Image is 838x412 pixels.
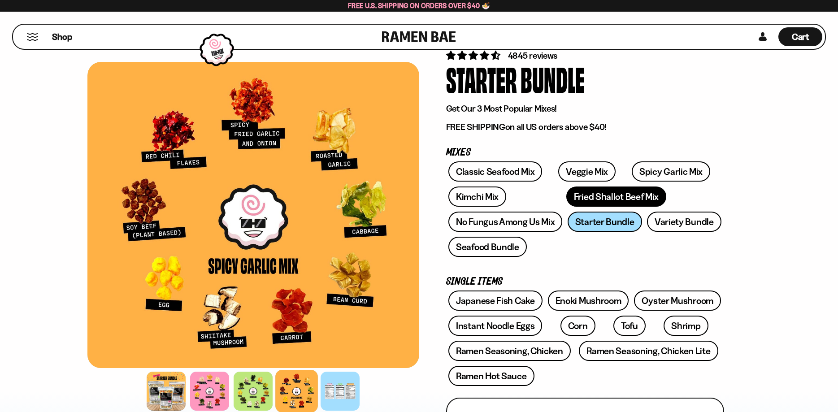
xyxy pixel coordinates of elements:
[52,31,72,43] span: Shop
[664,316,708,336] a: Shrimp
[579,341,718,361] a: Ramen Seasoning, Chicken Lite
[560,316,595,336] a: Corn
[26,33,39,41] button: Mobile Menu Trigger
[448,291,543,311] a: Japanese Fish Cake
[566,186,666,207] a: Fried Shallot Beef Mix
[632,161,710,182] a: Spicy Garlic Mix
[448,237,527,257] a: Seafood Bundle
[792,31,809,42] span: Cart
[558,161,616,182] a: Veggie Mix
[446,103,724,114] p: Get Our 3 Most Popular Mixes!
[446,148,724,157] p: Mixes
[548,291,629,311] a: Enoki Mushroom
[348,1,490,10] span: Free U.S. Shipping on Orders over $40 🍜
[446,121,724,133] p: on all US orders above $40!
[446,121,505,132] strong: FREE SHIPPING
[647,212,721,232] a: Variety Bundle
[446,278,724,286] p: Single Items
[448,186,506,207] a: Kimchi Mix
[613,316,646,336] a: Tofu
[448,161,542,182] a: Classic Seafood Mix
[52,27,72,46] a: Shop
[448,366,534,386] a: Ramen Hot Sauce
[521,62,585,95] div: Bundle
[446,62,517,95] div: Starter
[634,291,721,311] a: Oyster Mushroom
[448,316,542,336] a: Instant Noodle Eggs
[778,25,822,49] div: Cart
[448,212,562,232] a: No Fungus Among Us Mix
[448,341,571,361] a: Ramen Seasoning, Chicken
